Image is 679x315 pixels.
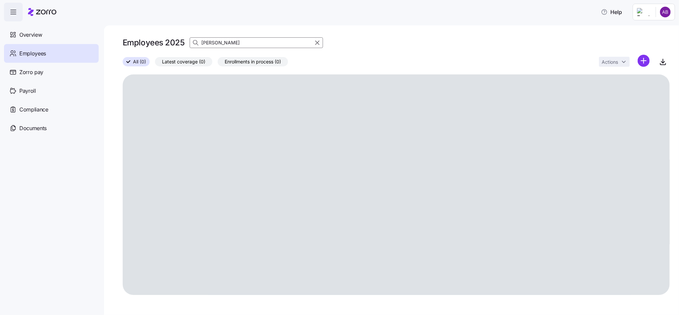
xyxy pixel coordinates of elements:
button: Actions [599,57,630,67]
span: Payroll [19,87,36,95]
span: All (0) [133,57,146,66]
img: c6b7e62a50e9d1badab68c8c9b51d0dd [660,7,671,17]
button: Help [596,5,627,19]
a: Employees [4,44,99,63]
span: Help [601,8,622,16]
span: Employees [19,49,46,58]
span: Documents [19,124,47,132]
span: Actions [602,60,618,64]
a: Zorro pay [4,63,99,81]
span: Enrollments in process (0) [225,57,281,66]
span: Zorro pay [19,68,43,76]
span: Latest coverage (0) [162,57,205,66]
a: Documents [4,119,99,137]
img: Employer logo [637,8,650,16]
a: Compliance [4,100,99,119]
svg: add icon [638,55,650,67]
span: Overview [19,31,42,39]
h1: Employees 2025 [123,37,184,48]
a: Overview [4,25,99,44]
a: Payroll [4,81,99,100]
input: Search Employees [190,37,323,48]
span: Compliance [19,105,48,114]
